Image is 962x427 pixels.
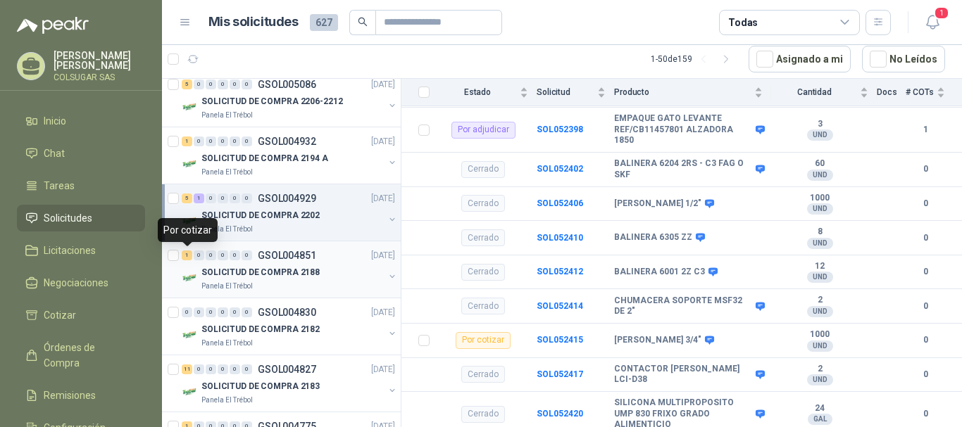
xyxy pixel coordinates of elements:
[371,135,395,148] p: [DATE]
[537,335,583,345] a: SOL052415
[194,193,204,203] div: 1
[807,238,833,249] div: UND
[242,193,252,203] div: 0
[771,79,877,106] th: Cantidad
[438,79,537,106] th: Estado
[182,212,199,229] img: Company Logo
[182,269,199,286] img: Company Logo
[242,79,252,89] div: 0
[44,178,75,193] span: Tareas
[201,167,253,178] p: Panela El Trébol
[614,79,771,106] th: Producto
[771,364,868,375] b: 2
[17,205,145,231] a: Solicitudes
[771,158,868,170] b: 60
[182,76,398,121] a: 5 0 0 0 0 0 GSOL005086[DATE] Company LogoSOLICITUD DE COMPRA 2206-2212Panela El Trébol
[614,113,752,146] b: EMPAQUE GATO LEVANTE REF/CB11457801 ALZADORA 1850
[258,193,316,203] p: GSOL004929
[258,136,316,146] p: GSOL004932
[614,295,752,317] b: CHUMACERA SOPORTE MSF32 DE 2"
[537,301,583,311] b: SOL052414
[218,250,228,260] div: 0
[807,374,833,385] div: UND
[771,87,857,97] span: Cantidad
[749,46,851,72] button: Asignado a mi
[728,15,758,30] div: Todas
[371,78,395,91] p: [DATE]
[461,366,505,383] div: Cerrado
[208,12,299,32] h1: Mis solicitudes
[371,249,395,262] p: [DATE]
[771,295,868,306] b: 2
[906,123,945,136] b: 1
[182,307,192,317] div: 0
[614,364,752,385] b: CONTACTOR [PERSON_NAME] LCI-D38
[614,232,692,243] b: BALINERA 6305 ZZ
[438,87,517,97] span: Estado
[201,209,320,222] p: SOLICITUD DE COMPRA 2202
[258,364,316,374] p: GSOL004827
[537,79,614,106] th: Solicitud
[461,229,505,246] div: Cerrado
[877,79,906,106] th: Docs
[194,307,204,317] div: 0
[807,203,833,215] div: UND
[242,307,252,317] div: 0
[461,406,505,423] div: Cerrado
[934,6,949,20] span: 1
[230,307,240,317] div: 0
[614,87,751,97] span: Producto
[807,170,833,181] div: UND
[182,98,199,115] img: Company Logo
[182,361,398,406] a: 11 0 0 0 0 0 GSOL004827[DATE] Company LogoSOLICITUD DE COMPRA 2183Panela El Trébol
[807,306,833,317] div: UND
[537,87,594,97] span: Solicitud
[201,95,343,108] p: SOLICITUD DE COMPRA 2206-2212
[206,193,216,203] div: 0
[182,326,199,343] img: Company Logo
[614,158,752,180] b: BALINERA 6204 2RS - C3 FAG O SKF
[242,364,252,374] div: 0
[201,338,253,349] p: Panela El Trébol
[258,79,316,89] p: GSOL005086
[218,364,228,374] div: 0
[206,364,216,374] div: 0
[537,409,583,419] b: SOL052420
[44,243,96,258] span: Licitaciones
[906,407,945,421] b: 0
[194,136,204,146] div: 0
[182,364,192,374] div: 11
[206,307,216,317] div: 0
[537,369,583,379] a: SOL052417
[182,304,398,349] a: 0 0 0 0 0 0 GSOL004830[DATE] Company LogoSOLICITUD DE COMPRA 2182Panela El Trébol
[771,193,868,204] b: 1000
[461,264,505,281] div: Cerrado
[537,125,583,134] b: SOL052398
[201,281,253,292] p: Panela El Trébol
[44,113,66,129] span: Inicio
[218,307,228,317] div: 0
[920,10,945,35] button: 1
[54,51,145,70] p: [PERSON_NAME] [PERSON_NAME]
[44,275,108,291] span: Negociaciones
[17,172,145,199] a: Tareas
[862,46,945,72] button: No Leídos
[201,380,320,393] p: SOLICITUD DE COMPRA 2183
[771,261,868,272] b: 12
[17,302,145,329] a: Cotizar
[17,140,145,167] a: Chat
[807,272,833,283] div: UND
[218,79,228,89] div: 0
[906,87,934,97] span: # COTs
[537,164,583,174] b: SOL052402
[194,250,204,260] div: 0
[258,307,316,317] p: GSOL004830
[230,364,240,374] div: 0
[201,323,320,336] p: SOLICITUD DE COMPRA 2182
[182,250,192,260] div: 1
[230,250,240,260] div: 0
[182,193,192,203] div: 5
[371,363,395,376] p: [DATE]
